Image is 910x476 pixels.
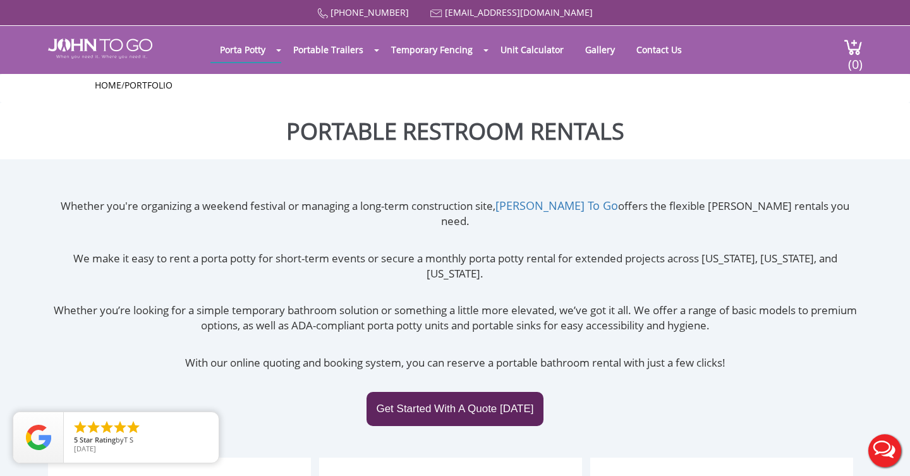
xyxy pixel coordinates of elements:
[859,425,910,476] button: Live Chat
[48,39,152,59] img: JOHN to go
[48,198,863,229] p: Whether you're organizing a weekend festival or managing a long-term construction site, offers th...
[284,37,373,62] a: Portable Trailers
[445,6,593,18] a: [EMAIL_ADDRESS][DOMAIN_NAME]
[124,435,133,444] span: T S
[48,303,863,334] p: Whether you’re looking for a simple temporary bathroom solution or something a little more elevat...
[491,37,573,62] a: Unit Calculator
[74,436,209,445] span: by
[847,46,863,73] span: (0)
[317,8,328,19] img: Call
[48,251,863,282] p: We make it easy to rent a porta potty for short-term events or secure a monthly porta potty renta...
[367,392,543,426] a: Get Started With A Quote [DATE]
[382,37,482,62] a: Temporary Fencing
[80,435,116,444] span: Star Rating
[126,420,141,435] li: 
[48,355,863,370] p: With our online quoting and booking system, you can reserve a portable bathroom rental with just ...
[627,37,691,62] a: Contact Us
[124,79,173,91] a: Portfolio
[495,198,618,213] a: [PERSON_NAME] To Go
[430,9,442,18] img: Mail
[99,420,114,435] li: 
[74,444,96,453] span: [DATE]
[95,79,815,92] ul: /
[86,420,101,435] li: 
[73,420,88,435] li: 
[331,6,409,18] a: [PHONE_NUMBER]
[576,37,624,62] a: Gallery
[26,425,51,450] img: Review Rating
[844,39,863,56] img: cart a
[95,79,121,91] a: Home
[210,37,275,62] a: Porta Potty
[112,420,128,435] li: 
[74,435,78,444] span: 5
